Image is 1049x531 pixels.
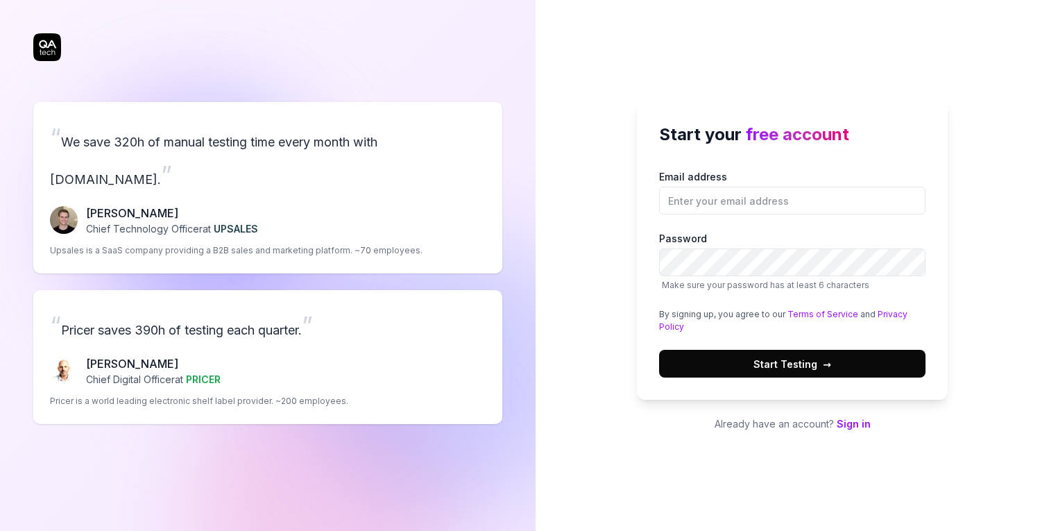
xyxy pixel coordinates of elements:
a: Terms of Service [787,309,858,319]
p: Pricer is a world leading electronic shelf label provider. ~200 employees. [50,395,348,407]
a: Sign in [837,418,871,430]
span: UPSALES [214,223,258,235]
span: “ [50,122,61,153]
span: “ [50,310,61,341]
span: Start Testing [753,357,831,371]
label: Email address [659,169,926,214]
p: Pricer saves 390h of testing each quarter. [50,307,486,344]
p: Chief Digital Officer at [86,372,221,387]
span: → [823,357,831,371]
img: Chris Chalkitis [50,357,78,385]
input: PasswordMake sure your password has at least 6 characters [659,248,926,276]
input: Email address [659,187,926,214]
h2: Start your [659,122,926,147]
a: “We save 320h of manual testing time every month with [DOMAIN_NAME].”Fredrik Seidl[PERSON_NAME]Ch... [33,102,502,273]
span: free account [746,124,849,144]
span: Make sure your password has at least 6 characters [662,280,869,290]
span: PRICER [186,373,221,385]
label: Password [659,231,926,292]
p: [PERSON_NAME] [86,205,258,221]
a: “Pricer saves 390h of testing each quarter.”Chris Chalkitis[PERSON_NAME]Chief Digital Officerat P... [33,290,502,424]
p: Upsales is a SaaS company providing a B2B sales and marketing platform. ~70 employees. [50,244,423,257]
span: ” [161,160,172,190]
span: ” [302,310,313,341]
p: Chief Technology Officer at [86,221,258,236]
p: We save 320h of manual testing time every month with [DOMAIN_NAME]. [50,119,486,194]
p: [PERSON_NAME] [86,355,221,372]
img: Fredrik Seidl [50,206,78,234]
div: By signing up, you agree to our and [659,308,926,333]
button: Start Testing→ [659,350,926,378]
p: Already have an account? [637,416,948,431]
